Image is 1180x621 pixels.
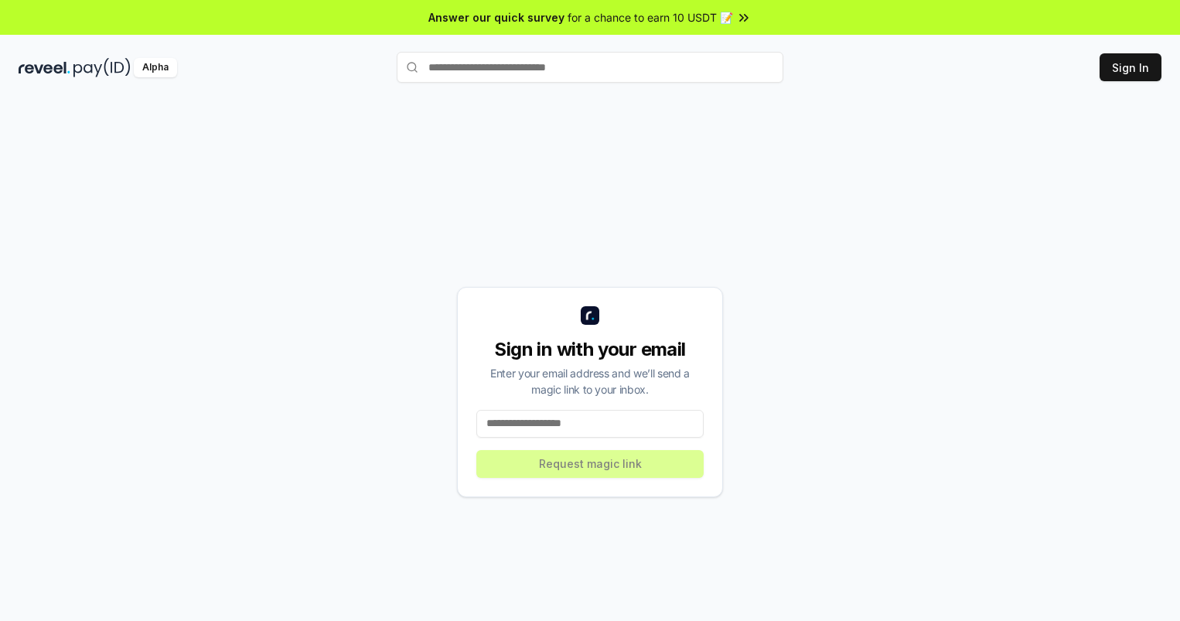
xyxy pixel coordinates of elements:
img: pay_id [73,58,131,77]
button: Sign In [1100,53,1161,81]
img: logo_small [581,306,599,325]
span: Answer our quick survey [428,9,564,26]
div: Enter your email address and we’ll send a magic link to your inbox. [476,365,704,398]
img: reveel_dark [19,58,70,77]
div: Alpha [134,58,177,77]
div: Sign in with your email [476,337,704,362]
span: for a chance to earn 10 USDT 📝 [568,9,733,26]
